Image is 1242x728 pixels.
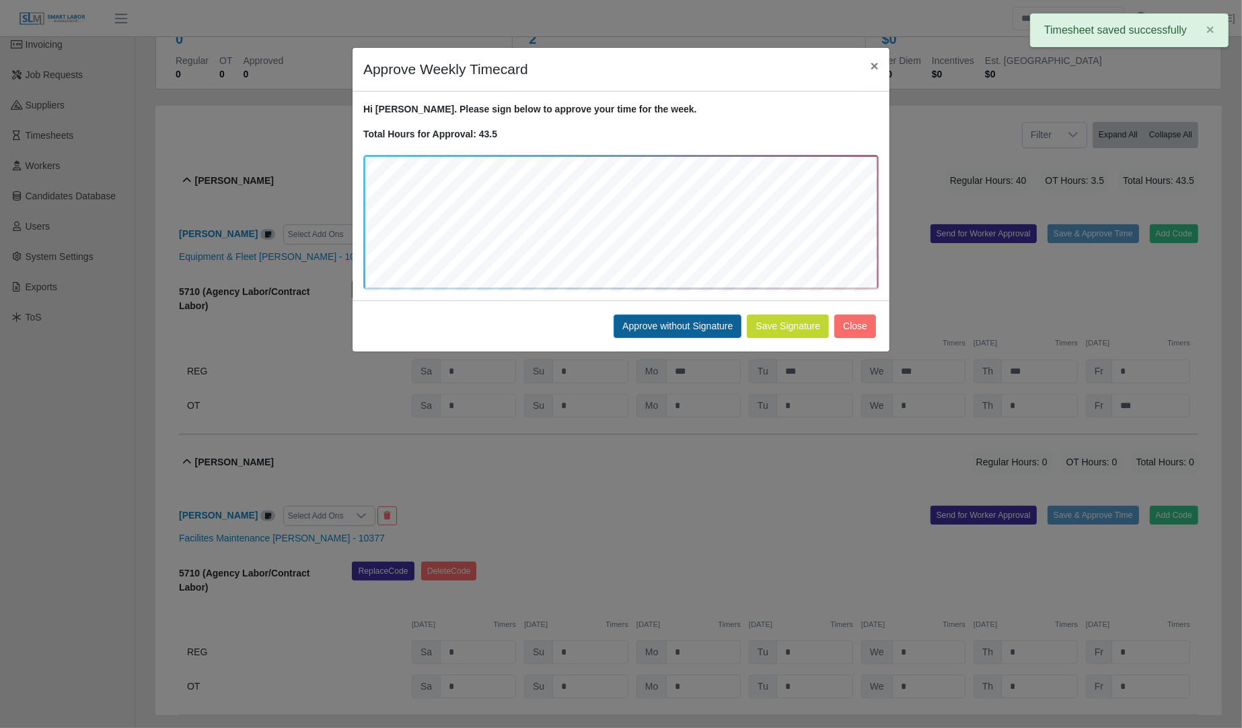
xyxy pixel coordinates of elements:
[363,129,497,139] strong: Total Hours for Approval: 43.5
[363,104,697,114] strong: Hi [PERSON_NAME]. Please sign below to approve your time for the week.
[1030,13,1229,47] div: Timesheet saved successfully
[614,315,741,338] button: Approve without Signature
[871,58,879,73] span: ×
[363,59,528,80] h4: Approve Weekly Timecard
[747,315,829,338] button: Save Signature
[1206,22,1214,37] span: ×
[834,315,876,338] button: Close
[860,48,889,84] button: Close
